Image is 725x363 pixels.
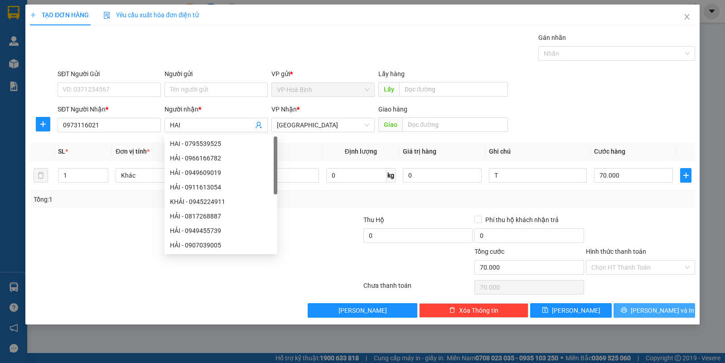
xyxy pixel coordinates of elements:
span: Định lượng [345,148,377,155]
div: HAI - 0795539525 [170,139,272,149]
div: VP gửi [271,69,375,79]
span: SL [58,148,65,155]
div: HẢI - 0907039005 [170,240,272,250]
div: Tổng: 1 [34,194,280,204]
span: plus [681,172,691,179]
div: SĐT Người Gửi [58,69,161,79]
input: 0 [403,168,482,183]
span: user-add [255,121,262,129]
div: HẢI - 0966166782 [170,153,272,163]
label: Hình thức thanh toán [586,248,646,255]
div: KHẢI - 0945224911 [170,197,272,207]
span: Yêu cầu xuất hóa đơn điện tử [103,11,199,19]
span: plus [36,121,50,128]
span: Giao hàng [378,106,407,113]
div: HẢI - 0911613054 [170,182,272,192]
div: HẢI - 0949609019 [164,165,277,180]
button: plus [36,117,50,131]
button: delete [34,168,48,183]
div: HẢI - 0949609019 [170,168,272,178]
span: Tổng cước [474,248,504,255]
div: HẢI - 0949455739 [170,226,272,236]
div: HẢI - 0817268887 [164,209,277,223]
button: save[PERSON_NAME] [530,303,612,318]
div: HẢI - 0949455739 [164,223,277,238]
span: delete [449,307,455,314]
div: SĐT Người Nhận [58,104,161,114]
input: Dọc đường [399,82,508,97]
label: Gán nhãn [538,34,566,41]
span: Xóa Thông tin [459,305,498,315]
span: Lấy hàng [378,70,405,77]
span: Phí thu hộ khách nhận trả [482,215,562,225]
span: VP Hoà Bình [277,83,369,97]
div: HẢI - 0907039005 [164,238,277,252]
div: HẢI - 0817268887 [170,211,272,221]
button: [PERSON_NAME] [308,303,417,318]
span: [PERSON_NAME] [552,305,600,315]
span: Cước hàng [594,148,625,155]
span: kg [387,168,396,183]
span: save [542,307,548,314]
button: deleteXóa Thông tin [419,303,528,318]
span: Giao [378,117,402,132]
div: KHẢI - 0945224911 [164,194,277,209]
div: Người gửi [164,69,268,79]
span: Đơn vị tính [116,148,150,155]
th: Ghi chú [485,143,590,160]
div: HAI - 0795539525 [164,136,277,151]
span: [PERSON_NAME] và In [631,305,694,315]
input: Ghi Chú [489,168,587,183]
input: Dọc đường [402,117,508,132]
span: close [683,13,691,20]
img: icon [103,12,111,19]
span: Sài Gòn [277,118,369,132]
span: plus [30,12,36,18]
span: Giá trị hàng [403,148,436,155]
span: [PERSON_NAME] [338,305,387,315]
button: printer[PERSON_NAME] và In [614,303,695,318]
span: printer [621,307,627,314]
div: HẢI - 0911613054 [164,180,277,194]
span: Khác [121,169,208,182]
div: Chưa thanh toán [362,281,474,296]
span: Thu Hộ [363,216,384,223]
button: plus [680,168,691,183]
span: TẠO ĐƠN HÀNG [30,11,89,19]
div: HẢI - 0966166782 [164,151,277,165]
span: Lấy [378,82,399,97]
span: VP Nhận [271,106,297,113]
button: Close [674,5,700,30]
div: Người nhận [164,104,268,114]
